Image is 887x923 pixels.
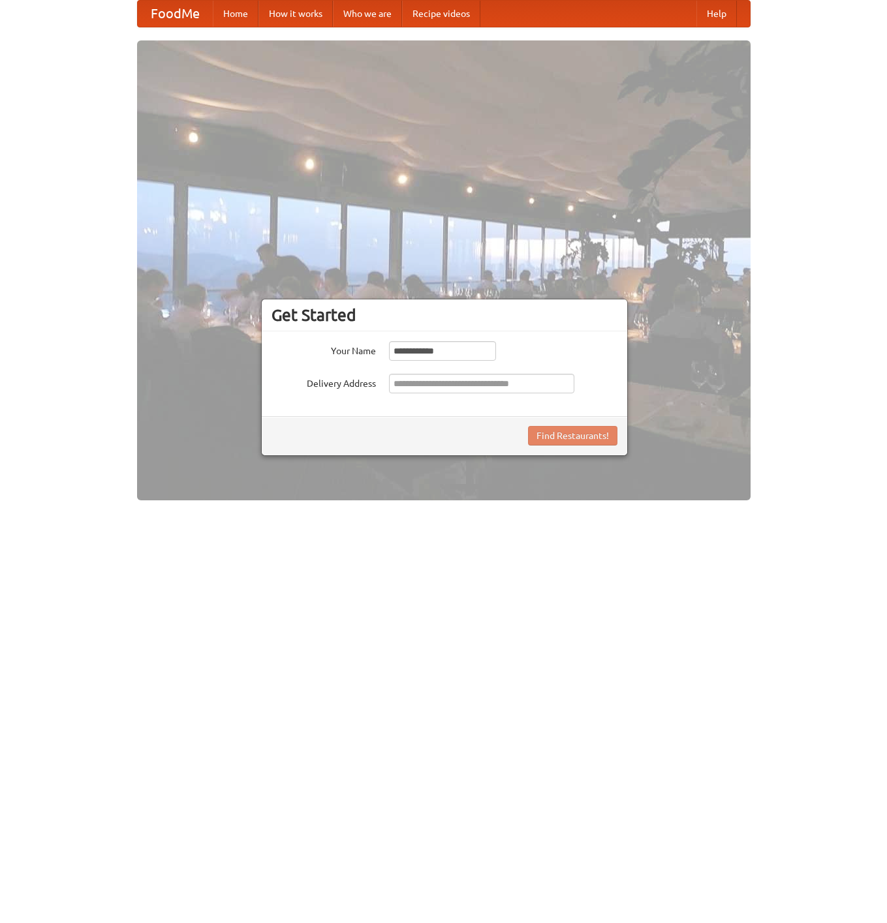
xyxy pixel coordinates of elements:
[333,1,402,27] a: Who we are
[402,1,480,27] a: Recipe videos
[138,1,213,27] a: FoodMe
[258,1,333,27] a: How it works
[213,1,258,27] a: Home
[272,305,617,325] h3: Get Started
[696,1,737,27] a: Help
[272,341,376,357] label: Your Name
[528,426,617,446] button: Find Restaurants!
[272,374,376,390] label: Delivery Address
